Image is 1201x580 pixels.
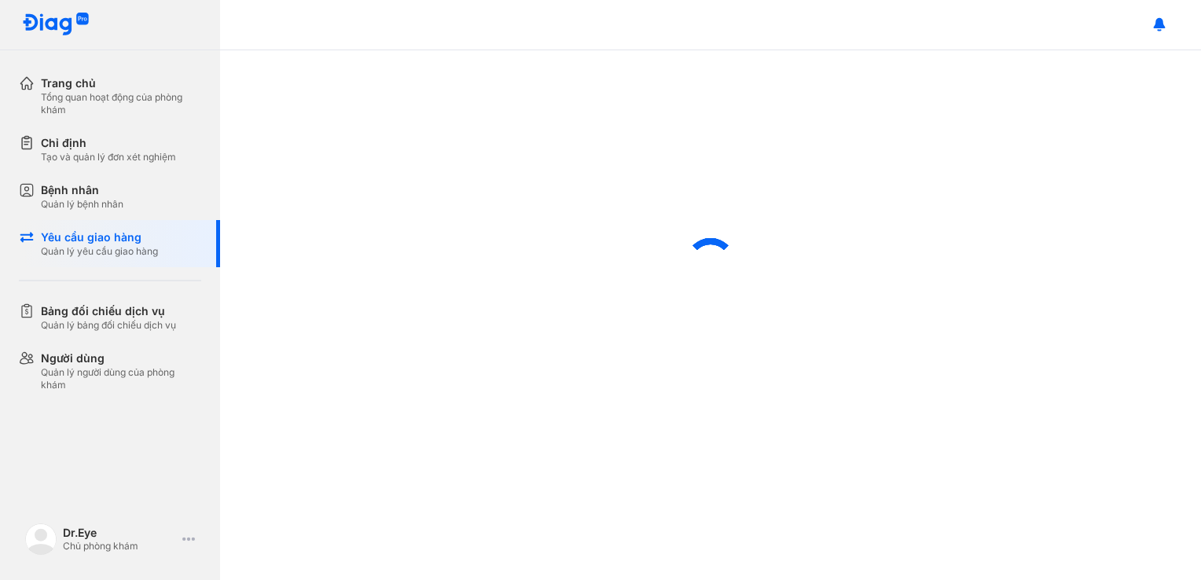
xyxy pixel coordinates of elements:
div: Bảng đối chiếu dịch vụ [41,303,176,319]
div: Chỉ định [41,135,176,151]
div: Quản lý người dùng của phòng khám [41,366,201,391]
img: logo [25,523,57,555]
div: Chủ phòng khám [63,540,176,552]
div: Dr.Eye [63,526,176,540]
div: Quản lý bảng đối chiếu dịch vụ [41,319,176,332]
div: Quản lý yêu cầu giao hàng [41,245,158,258]
div: Trang chủ [41,75,201,91]
div: Yêu cầu giao hàng [41,229,158,245]
div: Người dùng [41,351,201,366]
div: Tổng quan hoạt động của phòng khám [41,91,201,116]
div: Quản lý bệnh nhân [41,198,123,211]
div: Bệnh nhân [41,182,123,198]
img: logo [22,13,90,37]
div: Tạo và quản lý đơn xét nghiệm [41,151,176,163]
